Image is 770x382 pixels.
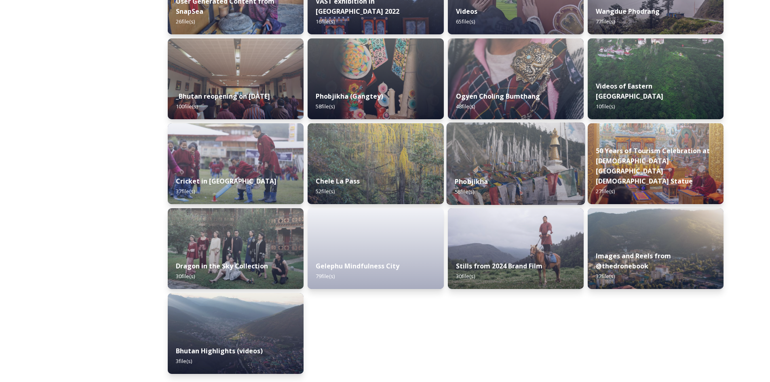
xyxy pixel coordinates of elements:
[308,38,443,119] img: Phobjika%2520by%2520Matt%2520Dutile2.jpg
[316,188,335,195] span: 52 file(s)
[308,123,443,204] img: Marcus%2520Westberg%2520Chelela%2520Pass%25202023_52.jpg
[456,272,475,280] span: 30 file(s)
[316,177,360,186] strong: Chele La Pass
[456,18,475,25] span: 65 file(s)
[448,208,584,289] img: 4075df5a-b6ee-4484-8e29-7e779a92fa88.jpg
[176,103,198,110] span: 100 file(s)
[456,92,540,101] strong: Ogyen Choling Bumthang
[316,92,383,101] strong: Phobjikha (Gangtey)
[176,177,276,186] strong: Cricket in [GEOGRAPHIC_DATA]
[316,103,335,110] span: 58 file(s)
[176,262,268,270] strong: Dragon in the Sky Collection
[456,262,542,270] strong: Stills from 2024 Brand Film
[596,146,710,186] strong: 50 Years of Tourism Celebration at [DEMOGRAPHIC_DATA][GEOGRAPHIC_DATA][DEMOGRAPHIC_DATA] Statue
[588,38,724,119] img: East%2520Bhutan%2520-%2520Khoma%25204K%2520Color%2520Graded.jpg
[176,346,263,355] strong: Bhutan Highlights (videos)
[176,357,192,365] span: 3 file(s)
[596,103,615,110] span: 10 file(s)
[446,122,585,205] img: Phobjika%2520by%2520Matt%2520Dutile1.jpg
[176,92,270,101] strong: _Bhutan reopening on [DATE]
[456,103,475,110] span: 48 file(s)
[176,188,195,195] span: 37 file(s)
[176,272,195,280] span: 30 file(s)
[316,18,335,25] span: 16 file(s)
[308,208,443,309] iframe: msdoc-iframe
[168,208,304,289] img: 74f9cf10-d3d5-4c08-9371-13a22393556d.jpg
[596,272,615,280] span: 37 file(s)
[316,262,399,270] strong: Gelephu Mindfulness City
[588,208,724,289] img: 01697a38-64e0-42f2-b716-4cd1f8ee46d6.jpg
[448,38,584,119] img: Ogyen%2520Choling%2520by%2520Matt%2520Dutile5.jpg
[168,123,304,204] img: Bhutan%2520Cricket%25201.jpeg
[456,7,477,16] strong: Videos
[596,251,671,270] strong: Images and Reels from @thedronebook
[596,18,615,25] span: 77 file(s)
[316,272,335,280] span: 79 file(s)
[588,123,724,204] img: DSC00164.jpg
[168,293,304,374] img: b4ca3a00-89c2-4894-a0d6-064d866d0b02.jpg
[455,188,474,195] span: 58 file(s)
[176,18,195,25] span: 26 file(s)
[596,82,663,101] strong: Videos of Eastern [GEOGRAPHIC_DATA]
[596,7,660,16] strong: Wangdue Phodrang
[455,177,488,186] strong: Phobjikha
[596,188,615,195] span: 27 file(s)
[168,38,304,119] img: DSC00319.jpg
